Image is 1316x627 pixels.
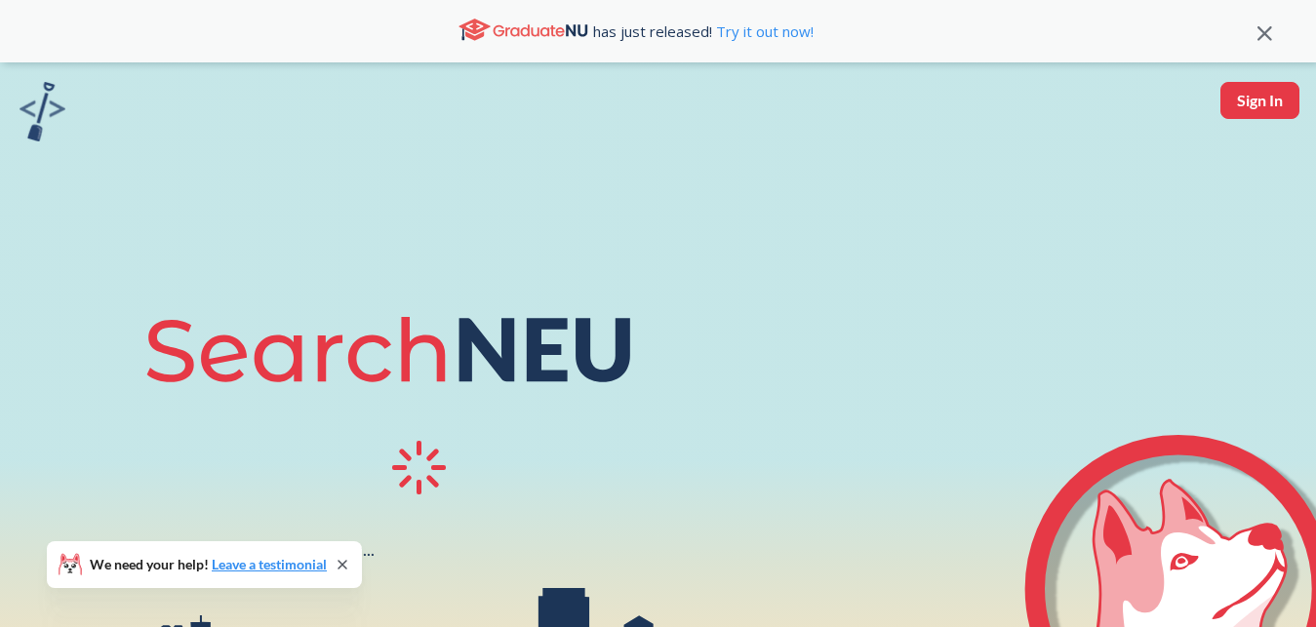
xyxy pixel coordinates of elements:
a: Leave a testimonial [212,556,327,572]
img: sandbox logo [20,82,65,141]
button: Sign In [1220,82,1299,119]
a: sandbox logo [20,82,65,147]
span: has just released! [593,20,814,42]
div: Loading semester data... [192,538,375,561]
a: Try it out now! [712,21,814,41]
span: We need your help! [90,558,327,571]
